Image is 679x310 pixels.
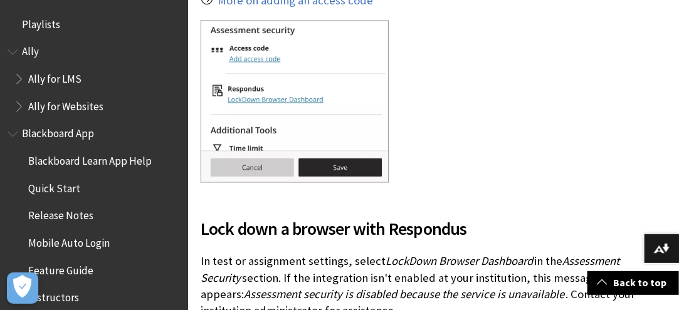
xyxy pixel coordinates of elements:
[587,271,679,294] a: Back to top
[386,254,533,269] span: LockDown Browser Dashboard
[28,260,93,277] span: Feature Guide
[28,287,79,304] span: Instructors
[8,41,181,117] nav: Book outline for Anthology Ally Help
[8,14,181,35] nav: Book outline for Playlists
[28,150,152,167] span: Blackboard Learn App Help
[244,287,564,302] span: Assessment security is disabled because the service is unavailable
[28,205,93,222] span: Release Notes
[28,68,82,85] span: Ally for LMS
[201,216,666,242] span: Lock down a browser with Respondus
[201,254,619,285] span: Assessment Security
[201,21,389,183] img: Assessment security options such as Access code and Respondus lockdown browser dashboard.
[7,272,38,304] button: Open Preferences
[22,14,60,31] span: Playlists
[28,232,110,249] span: Mobile Auto Login
[28,96,103,113] span: Ally for Websites
[28,178,80,195] span: Quick Start
[22,41,39,58] span: Ally
[22,123,94,140] span: Blackboard App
